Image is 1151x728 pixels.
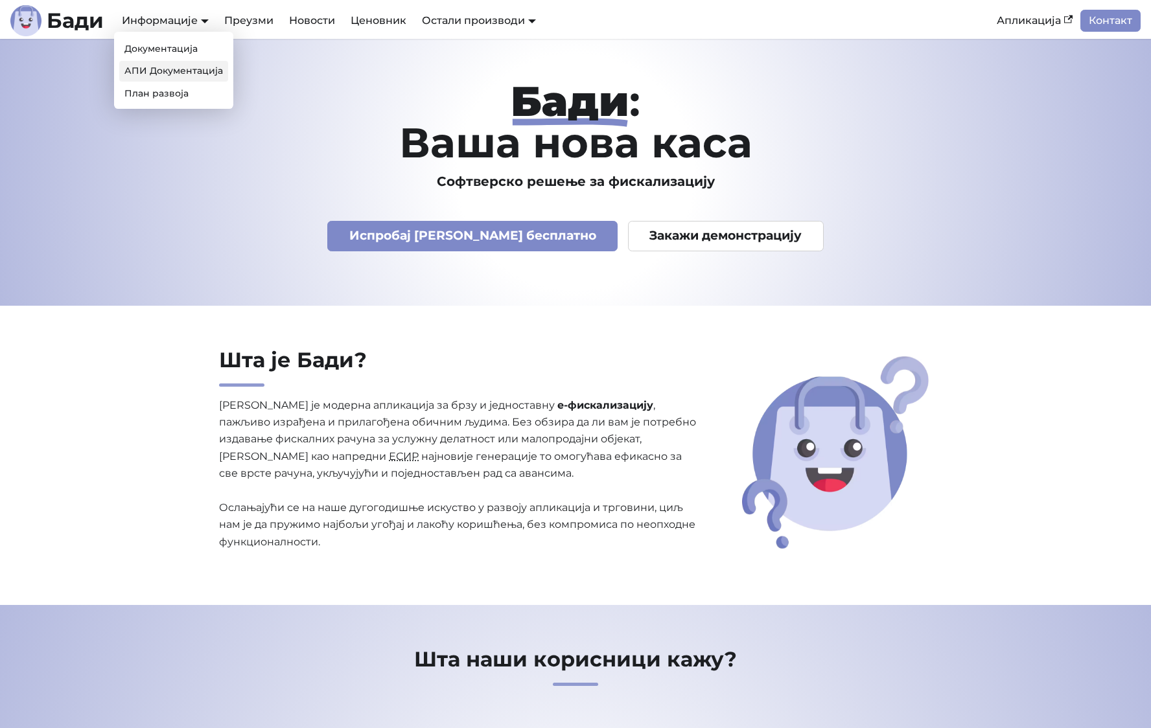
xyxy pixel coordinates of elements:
[1080,10,1141,32] a: Контакт
[511,76,629,126] strong: Бади
[158,174,993,190] h3: Софтверско решење за фискализацију
[281,10,343,32] a: Новости
[343,10,414,32] a: Ценовник
[122,14,209,27] a: Информације
[158,646,993,686] h2: Шта наши корисници кажу?
[119,39,228,59] a: Документација
[10,5,104,36] a: ЛогоБади
[119,84,228,104] a: План развоја
[422,14,536,27] a: Остали производи
[557,399,653,411] strong: е-фискализацију
[216,10,281,32] a: Преузми
[158,80,993,163] h1: : Ваша нова каса
[389,450,419,462] abbr: Електронски систем за издавање рачуна
[47,10,104,31] b: Бади
[119,61,228,81] a: АПИ Документација
[628,221,824,251] a: Закажи демонстрацију
[219,397,697,551] p: [PERSON_NAME] је модерна апликација за брзу и једноставну , пажљиво израђена и прилагођена обични...
[327,221,618,251] a: Испробај [PERSON_NAME] бесплатно
[989,10,1080,32] a: Апликација
[10,5,41,36] img: Лого
[738,352,933,553] img: Шта је Бади?
[219,347,697,387] h2: Шта је Бади?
